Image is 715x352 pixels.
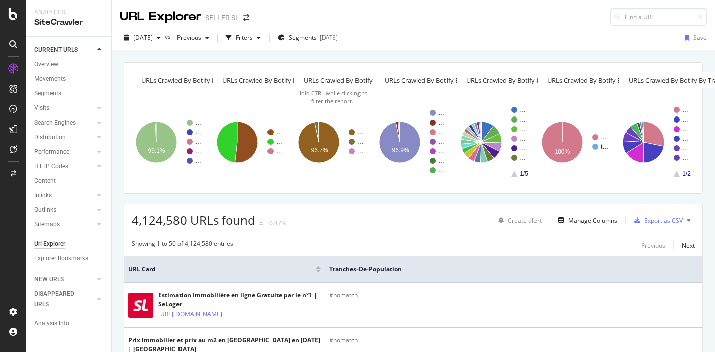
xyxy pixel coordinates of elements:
[34,74,66,84] div: Movements
[34,289,85,310] div: DISAPPEARED URLS
[34,239,104,249] a: Url Explorer
[682,170,691,177] text: 1/2
[165,32,173,41] span: vs
[132,98,207,186] div: A chart.
[133,33,153,42] span: 2025 Aug. 31st
[392,147,409,154] text: 96.9%
[520,145,526,152] text: …
[568,216,617,225] div: Manage Columns
[34,205,56,215] div: Outlinks
[520,170,528,177] text: 1/5
[220,72,332,88] h4: URLs Crawled By Botify By by_tt
[128,265,313,274] span: URL Card
[457,98,531,186] svg: A chart.
[357,138,364,145] text: …
[297,89,368,105] span: Hold CTRL while clicking to filter the report.
[644,216,683,225] div: Export as CSV
[274,30,342,46] button: Segments[DATE]
[555,148,570,155] text: 100%
[545,72,665,88] h4: URLs Crawled By Botify By test_ctr
[682,135,688,142] text: …
[173,33,201,42] span: Previous
[195,148,201,155] text: …
[173,30,213,46] button: Previous
[34,88,61,99] div: Segments
[34,318,69,329] div: Analysis Info
[494,212,542,228] button: Create alert
[148,147,165,154] text: 99.1%
[34,190,94,201] a: Inlinks
[120,30,165,46] button: [DATE]
[438,109,444,116] text: …
[34,59,58,70] div: Overview
[34,45,94,55] a: CURRENT URLS
[34,147,94,157] a: Performance
[34,161,68,172] div: HTTP Codes
[34,274,94,285] a: NEW URLS
[520,126,526,133] text: …
[34,132,66,143] div: Distribution
[302,72,419,88] h4: URLs Crawled By Botify By syllabs
[438,119,444,126] text: …
[34,190,52,201] div: Inlinks
[641,239,665,251] button: Previous
[464,72,584,88] h4: URLs Crawled By Botify By geo_loc
[538,98,612,186] svg: A chart.
[195,138,201,145] text: …
[213,98,288,186] div: A chart.
[276,138,282,145] text: …
[34,176,104,186] a: Content
[276,129,282,136] text: …
[682,154,688,161] text: …
[34,118,94,128] a: Search Engines
[34,17,103,28] div: SiteCrawler
[375,98,450,186] svg: A chart.
[205,13,239,23] div: SELLER SL
[682,239,695,251] button: Next
[132,239,233,251] div: Showing 1 to 50 of 4,124,580 entries
[682,145,688,152] text: …
[34,219,60,230] div: Sitemaps
[438,167,444,174] text: …
[34,289,94,310] a: DISAPPEARED URLS
[132,212,255,228] span: 4,124,580 URLs found
[438,148,444,155] text: …
[385,76,486,85] span: URLs Crawled By Botify By geo_lvl
[34,205,94,215] a: Outlinks
[357,148,364,155] text: …
[304,76,404,85] span: URLs Crawled By Botify By syllabs
[438,129,444,136] text: …
[34,219,94,230] a: Sitemaps
[289,33,317,42] span: Segments
[601,134,607,141] text: …
[120,8,201,25] div: URL Explorer
[34,88,104,99] a: Segments
[141,76,249,85] span: URLs Crawled By Botify By pagetype
[357,129,364,136] text: …
[438,157,444,164] text: …
[259,222,263,225] img: Equal
[682,116,688,123] text: …
[34,103,49,113] div: Visits
[34,132,94,143] a: Distribution
[619,98,694,186] svg: A chart.
[158,291,321,309] div: Estimation Immobilière en ligne Gratuite par le n°1 | SeLoger
[34,103,94,113] a: Visits
[294,98,369,186] svg: A chart.
[195,129,201,136] text: …
[547,76,650,85] span: URLs Crawled By Botify By test_ctr
[438,138,444,145] text: …
[265,219,286,227] div: +0.47%
[34,274,64,285] div: NEW URLS
[34,147,69,157] div: Performance
[34,45,78,55] div: CURRENT URLS
[466,76,569,85] span: URLs Crawled By Botify By geo_loc
[276,148,282,155] text: …
[34,59,104,70] a: Overview
[682,106,688,113] text: …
